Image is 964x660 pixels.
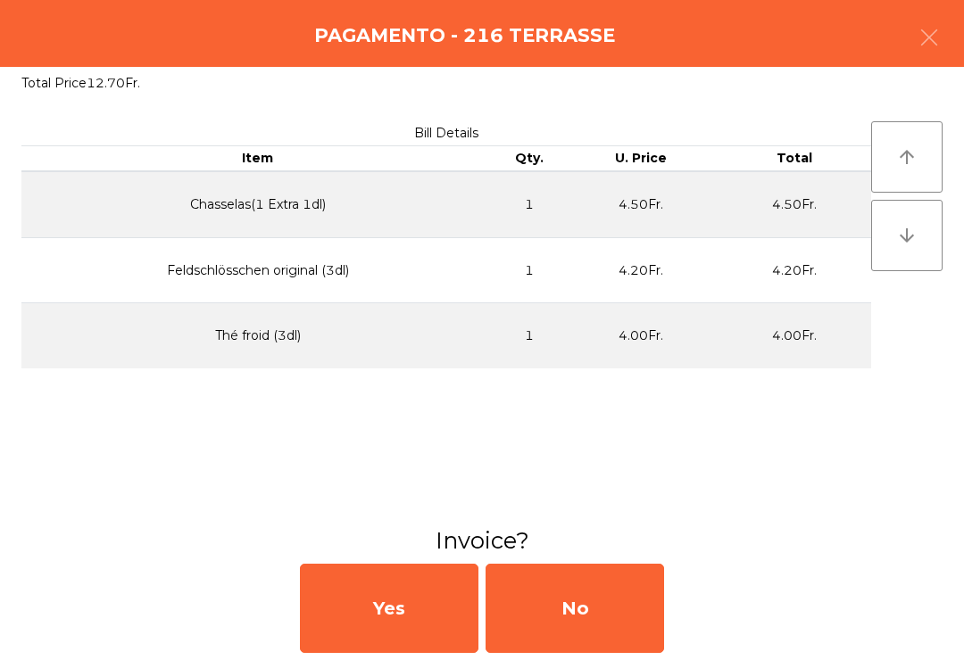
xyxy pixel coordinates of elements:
td: Thé froid (3dl) [21,303,494,368]
td: Feldschlösschen original (3dl) [21,237,494,303]
th: U. Price [564,146,718,171]
span: Bill Details [414,125,478,141]
span: (1 Extra 1dl) [251,196,326,212]
td: 4.50Fr. [564,171,718,238]
div: Yes [300,564,478,653]
td: 4.50Fr. [718,171,871,238]
div: No [486,564,664,653]
td: 4.00Fr. [718,303,871,368]
th: Qty. [494,146,564,171]
th: Total [718,146,871,171]
th: Item [21,146,494,171]
td: 4.20Fr. [718,237,871,303]
span: 12.70Fr. [87,75,140,91]
h3: Invoice? [13,524,951,557]
button: arrow_upward [871,121,943,193]
button: arrow_downward [871,200,943,271]
h4: Pagamento - 216 TERRASSE [314,22,615,49]
i: arrow_upward [896,146,918,168]
td: 4.00Fr. [564,303,718,368]
span: Total Price [21,75,87,91]
td: 4.20Fr. [564,237,718,303]
td: 1 [494,237,564,303]
td: 1 [494,303,564,368]
td: 1 [494,171,564,238]
td: Chasselas [21,171,494,238]
i: arrow_downward [896,225,918,246]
